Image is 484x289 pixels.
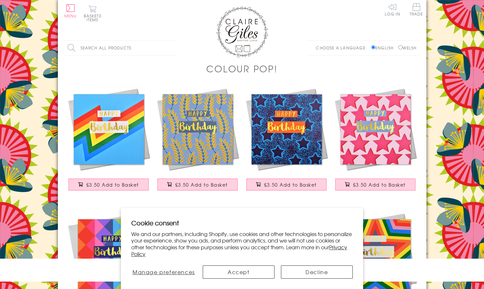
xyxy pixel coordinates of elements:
[131,243,347,258] a: Privacy Policy
[157,179,238,191] button: £3.50 Add to Basket
[64,85,153,197] a: Birthday Card, Colour Bolt, Happy Birthday, text foiled in shiny gold £3.50 Add to Basket
[86,181,139,188] span: £3.50 Add to Basket
[331,85,420,197] a: Birthday Card, Pink Stars, Happy Birthday, text foiled in shiny gold £3.50 Add to Basket
[316,45,370,51] p: Choose a language:
[206,62,277,75] h1: Colour POP!
[131,231,353,257] p: We and our partners, including Shopify, use cookies and other technologies to personalize your ex...
[331,85,420,174] img: Birthday Card, Pink Stars, Happy Birthday, text foiled in shiny gold
[64,4,77,18] button: Menu
[371,45,375,49] input: English
[398,45,417,51] label: Welsh
[171,41,177,55] input: Search
[216,6,268,57] img: Claire Giles Greetings Cards
[133,268,195,276] span: Manage preferences
[353,181,406,188] span: £3.50 Add to Basket
[371,45,397,51] label: English
[410,3,423,17] a: Trade
[131,265,196,279] button: Manage preferences
[335,179,415,191] button: £3.50 Add to Basket
[203,265,274,279] button: Accept
[153,85,242,174] img: Birthday Card, Leaves, Happy Birthday, text foiled in shiny gold
[64,13,77,19] span: Menu
[281,265,353,279] button: Decline
[410,3,423,16] span: Trade
[246,179,327,191] button: £3.50 Add to Basket
[64,85,153,174] img: Birthday Card, Colour Bolt, Happy Birthday, text foiled in shiny gold
[242,85,331,197] a: Birthday Card, Blue Stars, Happy Birthday, text foiled in shiny gold £3.50 Add to Basket
[84,5,102,22] button: Basket0 items
[64,41,177,55] input: Search all products
[69,179,149,191] button: £3.50 Add to Basket
[87,13,102,23] span: 0 items
[153,85,242,197] a: Birthday Card, Leaves, Happy Birthday, text foiled in shiny gold £3.50 Add to Basket
[385,3,400,16] a: Log In
[175,181,228,188] span: £3.50 Add to Basket
[264,181,317,188] span: £3.50 Add to Basket
[398,45,403,49] input: Welsh
[242,85,331,174] img: Birthday Card, Blue Stars, Happy Birthday, text foiled in shiny gold
[131,218,353,227] h2: Cookie consent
